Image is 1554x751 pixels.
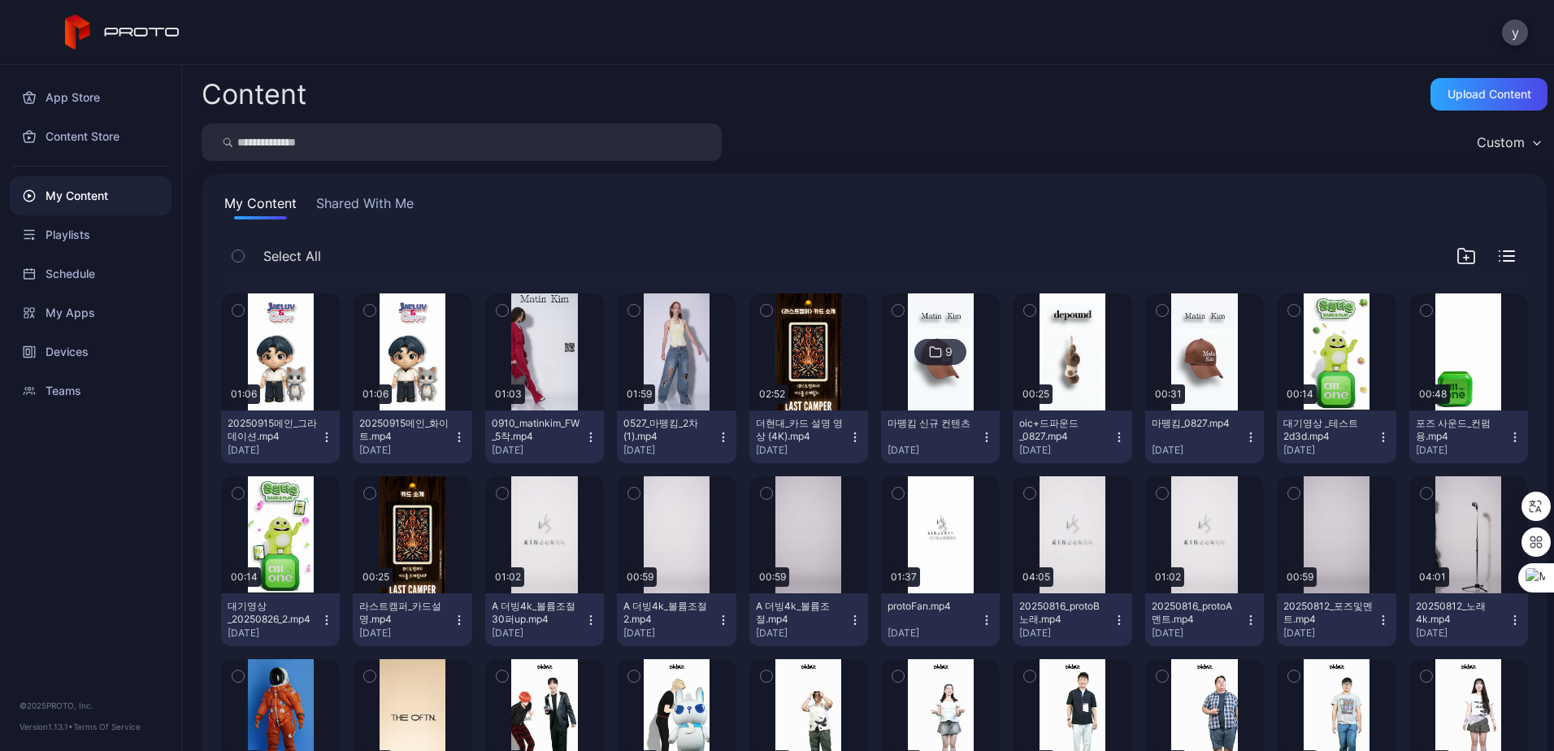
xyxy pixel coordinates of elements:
button: 포즈 사운드_컨펌용.mp4[DATE] [1409,410,1528,463]
div: [DATE] [228,627,320,640]
div: Custom [1477,134,1525,150]
a: Teams [10,371,171,410]
div: [DATE] [359,444,452,457]
button: protoFan.mp4[DATE] [881,593,1000,646]
a: Schedule [10,254,171,293]
div: 20250816_protoA멘트.mp4 [1152,600,1241,626]
button: y [1502,20,1528,46]
div: [DATE] [1416,444,1508,457]
button: My Content [221,193,300,219]
a: Terms Of Service [73,722,141,731]
div: [DATE] [228,444,320,457]
a: My Apps [10,293,171,332]
button: Shared With Me [313,193,417,219]
button: 0527_마뗑킴_2차 (1).mp4[DATE] [617,410,736,463]
div: 0910_matinkim_FW_5착.mp4 [492,417,581,443]
div: [DATE] [1019,627,1112,640]
button: 라스트캠퍼_카드설명.mp4[DATE] [353,593,471,646]
div: [DATE] [1416,627,1508,640]
div: 20250915메인_그라데이션.mp4 [228,417,317,443]
div: Content [202,80,306,108]
div: [DATE] [756,627,849,640]
a: My Content [10,176,171,215]
div: © 2025 PROTO, Inc. [20,699,162,712]
div: 더현대_카드 설명 영상 (4K).mp4 [756,417,845,443]
div: [DATE] [492,627,584,640]
div: Upload Content [1448,88,1531,101]
div: [DATE] [888,444,980,457]
button: 20250812_포즈및멘트.mp4[DATE] [1277,593,1396,646]
button: 마뗑킴_0827.mp4[DATE] [1145,410,1264,463]
button: 더현대_카드 설명 영상 (4K).mp4[DATE] [749,410,868,463]
div: A 더빙4k_볼륨조절2.mp4 [623,600,713,626]
div: 대기영상 _20250826_2.mp4 [228,600,317,626]
div: [DATE] [756,444,849,457]
a: Devices [10,332,171,371]
button: Upload Content [1430,78,1547,111]
div: [DATE] [1152,627,1244,640]
div: [DATE] [492,444,584,457]
button: 20250915메인_그라데이션.mp4[DATE] [221,410,340,463]
button: A 더빙4k_볼륨조절2.mp4[DATE] [617,593,736,646]
span: Version 1.13.1 • [20,722,73,731]
div: 20250816_protoB노래.mp4 [1019,600,1109,626]
button: A 더빙4k_볼륨조절30퍼up.mp4[DATE] [485,593,604,646]
div: [DATE] [888,627,980,640]
button: Custom [1469,124,1547,161]
div: 9 [945,345,953,359]
div: 마뗑킴_0827.mp4 [1152,417,1241,430]
div: 20250812_노래4k.mp4 [1416,600,1505,626]
button: 20250816_protoB노래.mp4[DATE] [1013,593,1131,646]
button: A 더빙4k_볼륨조절.mp4[DATE] [749,593,868,646]
div: [DATE] [1283,444,1376,457]
div: [DATE] [623,444,716,457]
button: 0910_matinkim_FW_5착.mp4[DATE] [485,410,604,463]
button: 대기영상 _20250826_2.mp4[DATE] [221,593,340,646]
div: 20250915메인_화이트.mp4 [359,417,449,443]
div: A 더빙4k_볼륨조절.mp4 [756,600,845,626]
div: 대기영상 _테스트2d3d.mp4 [1283,417,1373,443]
button: 20250915메인_화이트.mp4[DATE] [353,410,471,463]
div: 마뗑킴 신규 컨텐츠 [888,417,977,430]
a: Content Store [10,117,171,156]
div: 0527_마뗑킴_2차 (1).mp4 [623,417,713,443]
div: protoFan.mp4 [888,600,977,613]
div: [DATE] [1019,444,1112,457]
button: 20250816_protoA멘트.mp4[DATE] [1145,593,1264,646]
button: 마뗑킴 신규 컨텐츠[DATE] [881,410,1000,463]
div: A 더빙4k_볼륨조절30퍼up.mp4 [492,600,581,626]
div: 라스트캠퍼_카드설명.mp4 [359,600,449,626]
a: App Store [10,78,171,117]
div: 포즈 사운드_컨펌용.mp4 [1416,417,1505,443]
div: [DATE] [1152,444,1244,457]
div: 20250812_포즈및멘트.mp4 [1283,600,1373,626]
button: 20250812_노래4k.mp4[DATE] [1409,593,1528,646]
div: oic+드파운드_0827.mp4 [1019,417,1109,443]
a: Playlists [10,215,171,254]
span: Select All [263,246,321,266]
button: oic+드파운드_0827.mp4[DATE] [1013,410,1131,463]
div: [DATE] [359,627,452,640]
div: [DATE] [1283,627,1376,640]
div: [DATE] [623,627,716,640]
button: 대기영상 _테스트2d3d.mp4[DATE] [1277,410,1396,463]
